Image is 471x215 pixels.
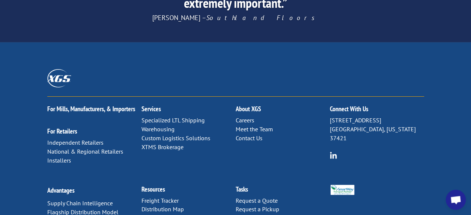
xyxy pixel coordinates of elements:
a: Advantages [47,186,74,195]
a: Contact Us [236,134,262,142]
a: Careers [236,116,254,124]
a: Custom Logistics Solutions [141,134,210,142]
img: Smartway_Logo [330,185,355,195]
a: Freight Tracker [141,197,179,204]
img: group-6 [330,152,337,159]
em: Southland Floors [206,13,319,22]
a: Specialized LTL Shipping [141,116,205,124]
a: For Retailers [47,127,77,135]
h2: Tasks [236,186,330,196]
a: National & Regional Retailers [47,148,123,155]
a: Independent Retailers [47,139,104,146]
a: For Mills, Manufacturers, & Importers [47,105,135,113]
a: About XGS [236,105,261,113]
a: Supply Chain Intelligence [47,199,113,207]
a: Distribution Map [141,205,184,213]
div: Open chat [446,190,466,210]
a: XTMS Brokerage [141,143,184,151]
a: Installers [47,157,71,164]
p: [STREET_ADDRESS] [GEOGRAPHIC_DATA], [US_STATE] 37421 [330,116,424,142]
a: Resources [141,185,165,193]
a: Request a Quote [236,197,278,204]
a: Request a Pickup [236,205,279,213]
a: Meet the Team [236,125,273,133]
h2: Connect With Us [330,106,424,116]
span: [PERSON_NAME] – [152,13,319,22]
img: XGS_Logos_ALL_2024_All_White [47,69,71,87]
a: Warehousing [141,125,175,133]
a: Services [141,105,161,113]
